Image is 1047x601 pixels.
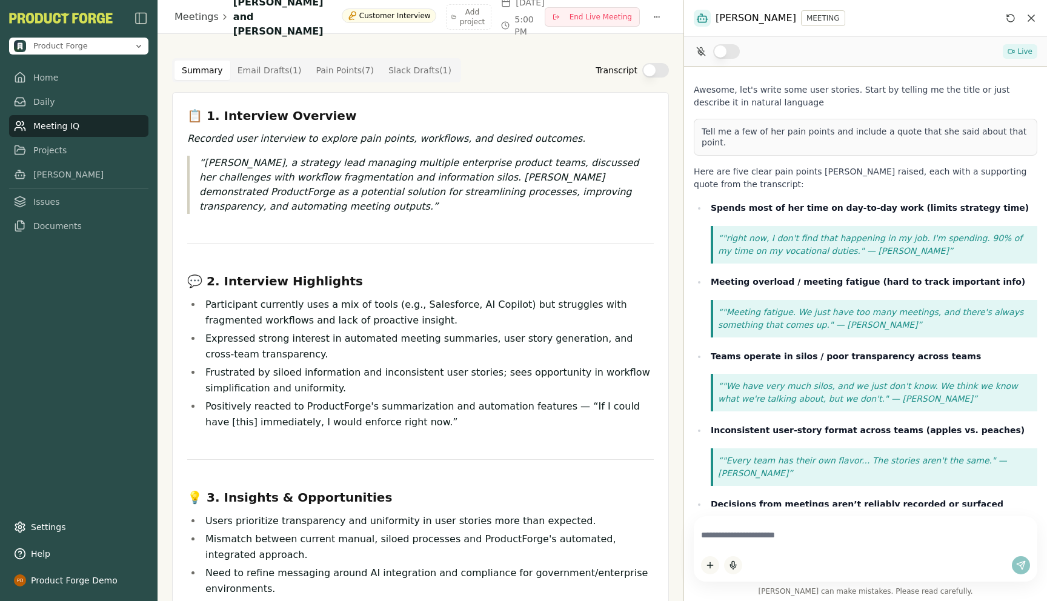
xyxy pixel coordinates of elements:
em: Recorded user interview to explore pain points, workflows, and desired outcomes. [187,133,585,144]
p: [PERSON_NAME], a strategy lead managing multiple enterprise product teams, discussed her challeng... [199,156,654,214]
button: End Live Meeting [545,7,640,27]
button: Reset conversation [1003,11,1018,25]
li: Participant currently uses a mix of tools (e.g., Salesforce, AI Copilot) but struggles with fragm... [202,297,654,328]
li: Need to refine messaging around AI integration and compliance for government/enterprise environme... [202,565,654,597]
span: [PERSON_NAME] can make mistakes. Please read carefully. [694,586,1037,596]
li: Mismatch between current manual, siloed processes and ProductForge's automated, integrated approach. [202,531,654,563]
li: Positively reacted to ProductForge's summarization and automation features — “If I could have [th... [202,399,654,430]
button: Send message [1012,556,1030,574]
span: 5:00 PM [514,13,544,38]
img: sidebar [134,11,148,25]
p: "right now, I don't find that happening in my job. I'm spending. 90% of my time on my vocational ... [718,232,1032,257]
span: Live [1017,47,1032,56]
a: Settings [9,516,148,538]
img: Product Forge [14,40,26,52]
p: Tell me a few of her pain points and include a quote that she said about that point. [702,127,1029,148]
h3: 💡 3. Insights & Opportunities [187,489,654,506]
button: Start dictation [724,556,742,574]
p: "Every team has their own flavor... The stories aren't the same." — [PERSON_NAME] [718,454,1032,480]
button: Email Drafts ( 1 ) [230,61,309,80]
p: Here are five clear pain points [PERSON_NAME] raised, each with a supporting quote from the trans... [694,165,1037,191]
p: "We have very much silos, and we just don't know. We think we know what we're talking about, but ... [718,380,1032,405]
button: Pain Points ( 7 ) [308,61,381,80]
span: Product Forge [33,41,88,51]
strong: Teams operate in silos / poor transparency across teams [711,351,981,361]
button: PF-Logo [9,13,113,24]
button: Slack Drafts ( 1 ) [381,61,459,80]
a: [PERSON_NAME] [9,164,148,185]
span: End Live Meeting [570,12,632,22]
img: Product Forge [9,13,113,24]
a: Home [9,67,148,88]
button: Add content to chat [701,556,719,574]
button: Add project [446,4,492,30]
button: Help [9,543,148,565]
strong: Meeting overload / meeting fatigue (hard to track important info) [711,277,1025,287]
li: Expressed strong interest in automated meeting summaries, user story generation, and cross-team t... [202,331,654,362]
label: Transcript [596,64,637,76]
strong: Inconsistent user-story format across teams (apples vs. peaches) [711,425,1025,435]
img: profile [14,574,26,586]
button: MEETING [801,10,845,26]
li: Frustrated by siloed information and inconsistent user stories; sees opportunity in workflow simp... [202,365,654,396]
button: Summary [174,61,230,80]
p: Awesome, let's write some user stories. Start by telling me the title or just describe it in natu... [694,84,1037,109]
button: Product Forge Demo [9,569,148,591]
h3: 📋 1. Interview Overview [187,107,654,124]
li: Users prioritize transparency and uniformity in user stories more than expected. [202,513,654,529]
span: Add project [459,7,487,27]
strong: Decisions from meetings aren’t reliably recorded or surfaced [711,499,1003,509]
a: Meeting IQ [9,115,148,137]
a: Daily [9,91,148,113]
p: "Meeting fatigue. We just have too many meetings, and there's always something that comes up." — ... [718,306,1032,331]
button: Open organization switcher [9,38,148,55]
div: Customer Interview [342,8,436,23]
a: Issues [9,191,148,213]
a: Meetings [174,10,219,24]
h3: 💬 2. Interview Highlights [187,273,654,290]
strong: Spends most of her time on day-to-day work (limits strategy time) [711,203,1029,213]
button: Close chat [1025,12,1037,24]
span: [PERSON_NAME] [716,11,796,25]
a: Projects [9,139,148,161]
a: Documents [9,215,148,237]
